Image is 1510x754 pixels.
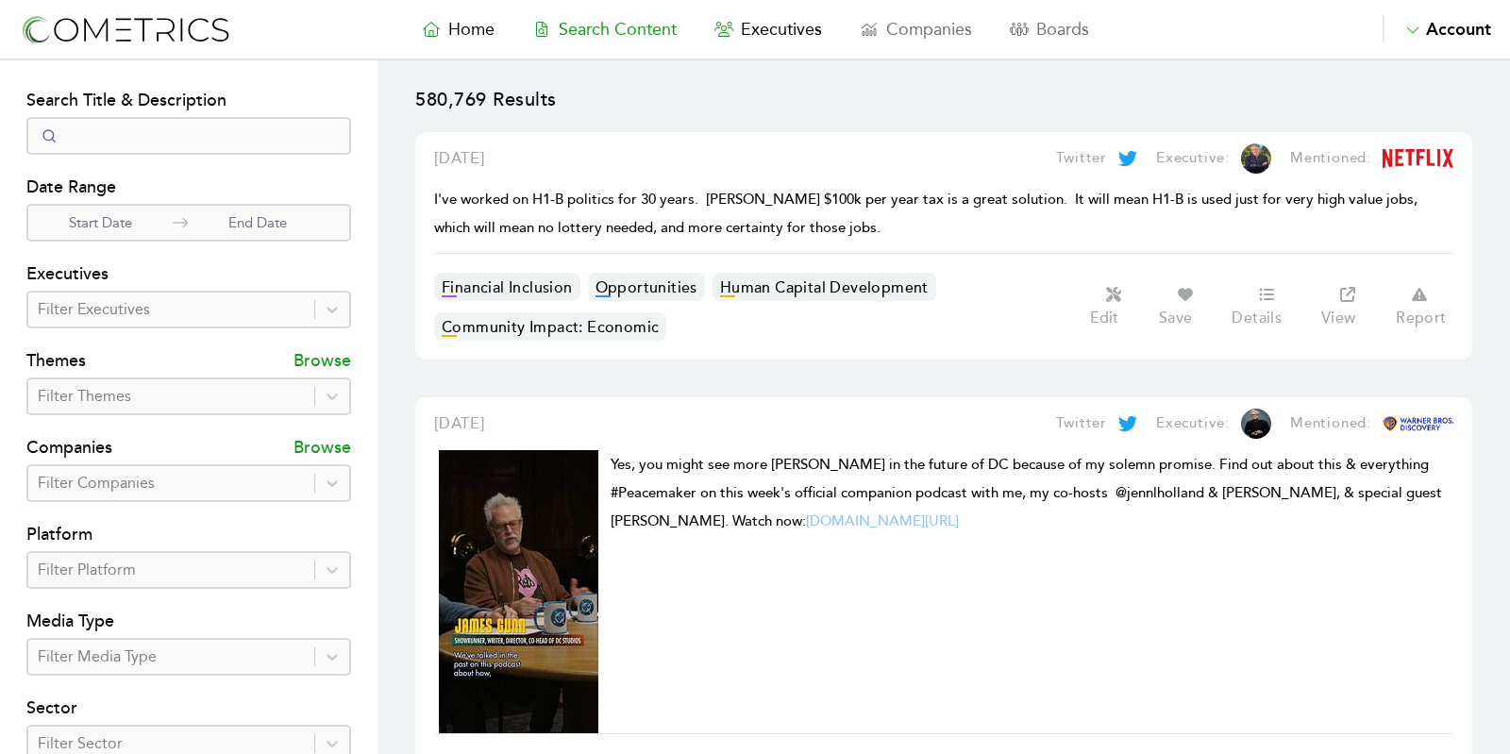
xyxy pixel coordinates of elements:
[1311,284,1385,329] a: View
[1036,19,1089,40] span: Boards
[434,414,485,433] span: [DATE]
[1271,147,1453,170] a: Mentioned:
[26,521,351,551] h4: Platform
[26,174,351,204] h4: Date Range
[448,19,495,40] span: Home
[434,191,1418,237] span: I've worked on H1-B politics for 30 years. [PERSON_NAME] $100k per year tax is a great solution. ...
[403,16,513,42] a: Home
[588,273,705,301] a: Opportunities
[1156,147,1230,170] p: Executive:
[1321,309,1356,327] p: View
[26,87,351,117] h4: Search Title & Description
[434,147,485,170] a: [DATE]
[1290,412,1371,435] p: Mentioned:
[741,19,822,40] span: Executives
[294,434,351,464] p: Browse
[26,117,351,155] input: Search
[415,87,1472,132] p: 580,769 Results
[1290,147,1371,170] p: Mentioned:
[1080,284,1149,329] button: Edit
[439,450,598,733] img: Cometrics Content Result Image
[434,412,485,435] a: [DATE]
[26,695,351,725] h4: Sector
[28,212,173,234] p: Start Date
[1383,16,1491,42] button: Account
[841,16,991,42] a: Companies
[559,19,677,40] span: Search Content
[1056,412,1107,435] p: Twitter
[1156,412,1230,435] p: Executive:
[1396,309,1446,327] p: Report
[1232,309,1282,327] p: Details
[713,273,936,301] a: Human Capital Development
[806,512,959,530] a: [DOMAIN_NAME][URL]
[19,12,231,47] img: logo-refresh-RPX2ODFg.svg
[26,608,351,638] h4: Media Type
[886,19,972,40] span: Companies
[26,434,112,464] h4: Companies
[294,347,351,377] p: Browse
[991,16,1108,42] a: Boards
[188,212,327,234] p: End Date
[26,260,351,291] h4: Executives
[1426,19,1491,40] span: Account
[434,273,580,301] a: Financial Inclusion
[434,312,666,341] a: Community Impact: Economic
[611,456,1442,530] span: Yes, you might see more [PERSON_NAME] in the future of DC because of my solemn promise. Find out ...
[1056,147,1107,170] p: Twitter
[1159,309,1193,327] p: Save
[513,16,696,42] a: Search Content
[696,16,841,42] a: Executives
[434,149,485,168] span: [DATE]
[26,347,86,377] h4: Themes
[1222,284,1311,329] a: Details
[1090,309,1118,327] p: Edit
[1271,412,1453,435] a: Mentioned:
